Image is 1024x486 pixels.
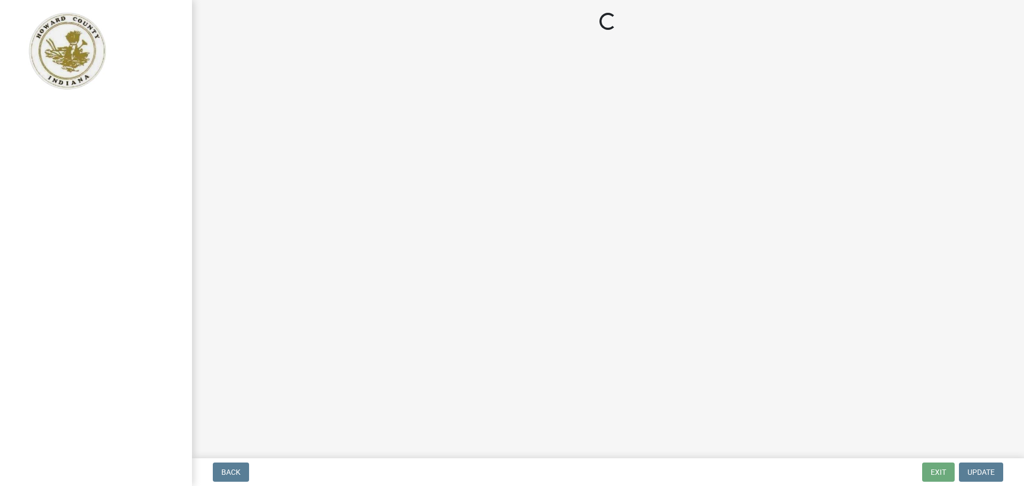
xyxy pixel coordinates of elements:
[221,468,241,476] span: Back
[922,463,955,482] button: Exit
[213,463,249,482] button: Back
[967,468,995,476] span: Update
[959,463,1003,482] button: Update
[21,11,113,91] img: Howard County, Indiana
